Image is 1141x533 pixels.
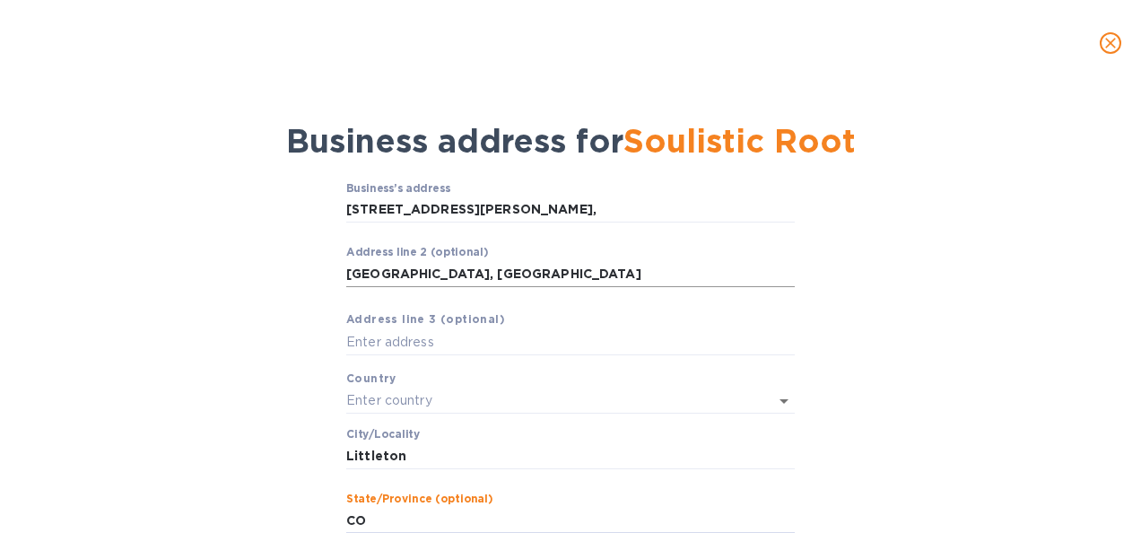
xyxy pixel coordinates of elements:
label: Аddress line 2 (optional) [346,248,488,258]
label: Business’s аddress [346,183,450,194]
span: Soulistic Root [623,121,856,161]
label: Сity/Locаlity [346,430,420,441]
input: Enter аddress [346,328,795,355]
input: Business’s аddress [346,197,795,223]
label: Stаte/Province (optional) [346,494,492,505]
button: Open [771,389,797,414]
input: Enter сountry [346,388,745,414]
b: Аddress line 3 (optional) [346,312,505,326]
span: Business address for [286,121,856,161]
input: Сity/Locаlity [346,442,795,469]
button: close [1089,22,1132,65]
input: Enter аddress [346,260,795,287]
b: Country [346,371,396,385]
